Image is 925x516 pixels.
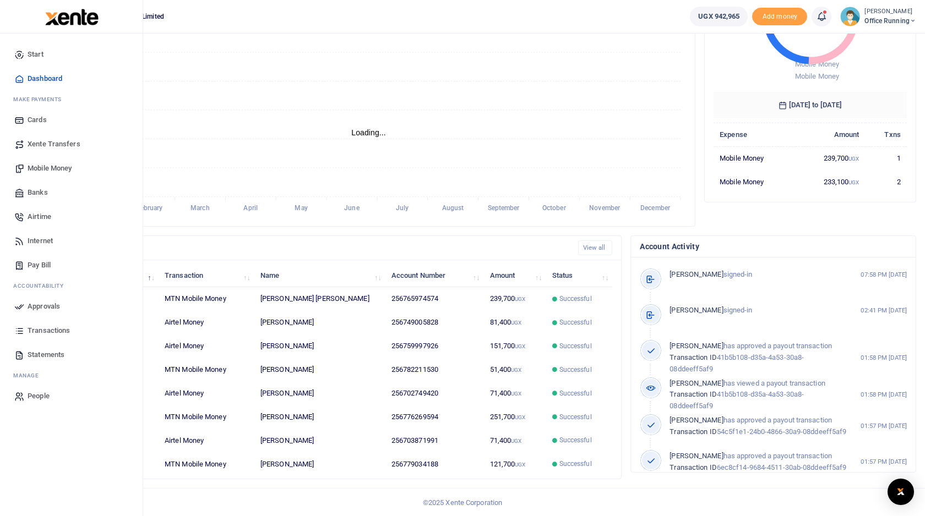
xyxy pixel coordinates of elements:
[28,211,51,222] span: Airtime
[670,305,847,316] p: signed-in
[690,7,748,26] a: UGX 942,965
[28,349,64,360] span: Statements
[28,139,80,150] span: Xente Transfers
[866,123,907,146] th: Txns
[752,12,807,20] a: Add money
[714,146,796,170] td: Mobile Money
[9,42,134,67] a: Start
[483,311,546,334] td: 81,400
[795,72,839,80] span: Mobile Money
[9,108,134,132] a: Cards
[670,342,723,350] span: [PERSON_NAME]
[848,179,859,185] small: UGX
[542,205,567,212] tspan: October
[159,382,254,405] td: Airtel Money
[483,358,546,382] td: 51,400
[483,382,546,405] td: 71,400
[159,452,254,475] td: MTN Mobile Money
[796,123,866,146] th: Amount
[670,341,847,375] p: has approved a payout transaction 41b5b108-d35a-4a53-30a8-08ddeeff5af9
[385,264,484,287] th: Account Number: activate to sort column ascending
[670,416,723,424] span: [PERSON_NAME]
[488,205,520,212] tspan: September
[861,353,907,363] small: 01:58 PM [DATE]
[28,260,51,271] span: Pay Bill
[9,180,134,205] a: Banks
[9,367,134,384] li: M
[344,205,360,212] tspan: June
[589,205,621,212] tspan: November
[19,95,62,103] span: ake Payments
[670,379,723,387] span: [PERSON_NAME]
[670,269,847,281] p: signed-in
[28,325,70,336] span: Transactions
[578,240,613,255] a: View all
[864,16,916,26] span: Office Running
[254,452,385,475] td: [PERSON_NAME]
[515,343,525,349] small: UGX
[9,277,134,294] li: Ac
[752,8,807,26] li: Toup your wallet
[685,7,752,26] li: Wallet ballance
[670,378,847,412] p: has viewed a payout transaction 41b5b108-d35a-4a53-30a8-08ddeeff5af9
[351,128,386,137] text: Loading...
[714,92,907,118] h6: [DATE] to [DATE]
[559,317,592,327] span: Successful
[483,452,546,475] td: 121,700
[483,405,546,429] td: 251,700
[254,311,385,334] td: [PERSON_NAME]
[28,235,53,246] span: Internet
[191,205,210,212] tspan: March
[670,353,716,361] span: Transaction ID
[385,358,484,382] td: 256782211530
[159,311,254,334] td: Airtel Money
[483,429,546,452] td: 71,400
[866,146,907,170] td: 1
[9,319,134,343] a: Transactions
[28,301,60,312] span: Approvals
[515,296,525,302] small: UGX
[670,270,723,278] span: [PERSON_NAME]
[670,390,716,398] span: Transaction ID
[28,49,43,60] span: Start
[888,479,914,505] div: Open Intercom Messenger
[159,429,254,452] td: Airtel Money
[21,282,63,290] span: countability
[866,170,907,193] td: 2
[28,391,50,402] span: People
[385,382,484,405] td: 256702749420
[559,388,592,398] span: Successful
[796,146,866,170] td: 239,700
[559,459,592,469] span: Successful
[9,156,134,180] a: Mobile Money
[442,205,464,212] tspan: August
[243,205,258,212] tspan: April
[559,341,592,351] span: Successful
[385,429,484,452] td: 256703871991
[28,187,48,198] span: Banks
[385,334,484,358] td: 256759997926
[396,205,409,212] tspan: July
[515,414,525,420] small: UGX
[640,205,671,212] tspan: December
[9,294,134,319] a: Approvals
[28,114,47,125] span: Cards
[9,343,134,367] a: Statements
[137,205,163,212] tspan: February
[385,452,484,475] td: 256779034188
[796,170,866,193] td: 233,100
[9,91,134,108] li: M
[861,306,907,315] small: 02:41 PM [DATE]
[44,12,99,20] a: logo-small logo-large logo-large
[159,287,254,311] td: MTN Mobile Money
[670,415,847,438] p: has approved a payout transaction 54c5f1e1-24b0-4866-30a9-08ddeeff5af9
[511,438,521,444] small: UGX
[28,73,62,84] span: Dashboard
[670,427,716,436] span: Transaction ID
[385,311,484,334] td: 256749005828
[9,229,134,253] a: Internet
[9,205,134,229] a: Airtime
[714,123,796,146] th: Expense
[670,463,716,471] span: Transaction ID
[861,457,907,466] small: 01:57 PM [DATE]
